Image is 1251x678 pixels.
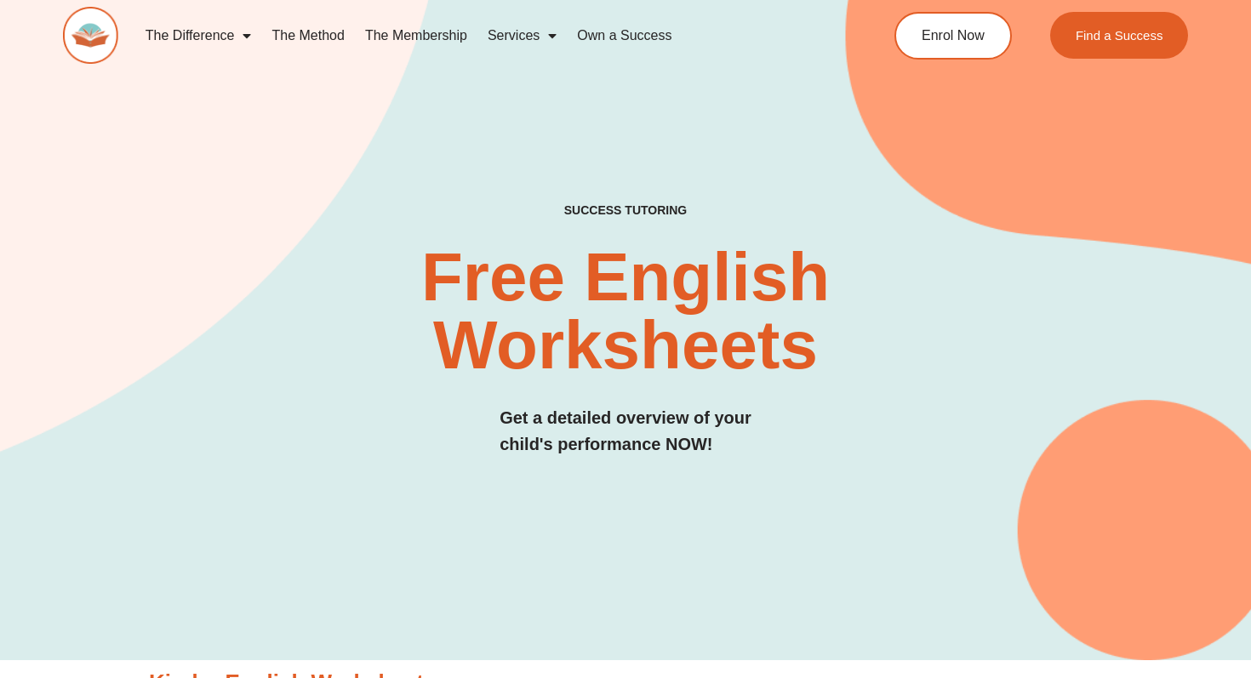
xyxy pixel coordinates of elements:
a: Find a Success [1050,12,1189,59]
nav: Menu [135,16,831,55]
h3: Get a detailed overview of your child's performance NOW! [500,405,751,458]
a: The Difference [135,16,262,55]
h2: Free English Worksheets​ [254,243,997,379]
a: The Membership [355,16,477,55]
a: The Method [261,16,354,55]
span: Enrol Now [922,29,985,43]
a: Services [477,16,567,55]
h4: SUCCESS TUTORING​ [459,203,792,218]
a: Enrol Now [894,12,1012,60]
a: Own a Success [567,16,682,55]
span: Find a Success [1076,29,1163,42]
